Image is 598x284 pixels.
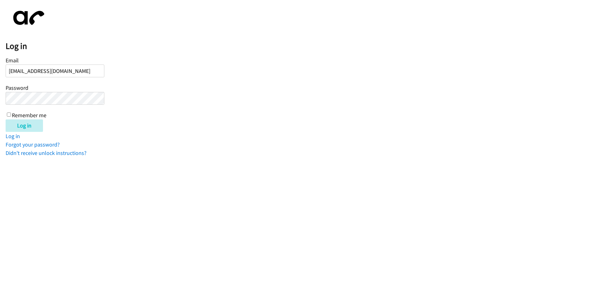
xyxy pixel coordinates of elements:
[6,6,49,30] img: aphone-8a226864a2ddd6a5e75d1ebefc011f4aa8f32683c2d82f3fb0802fe031f96514.svg
[6,132,20,140] a: Log in
[6,119,43,132] input: Log in
[6,84,28,91] label: Password
[6,149,87,156] a: Didn't receive unlock instructions?
[6,57,19,64] label: Email
[12,112,46,119] label: Remember me
[6,141,60,148] a: Forgot your password?
[6,41,598,51] h2: Log in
